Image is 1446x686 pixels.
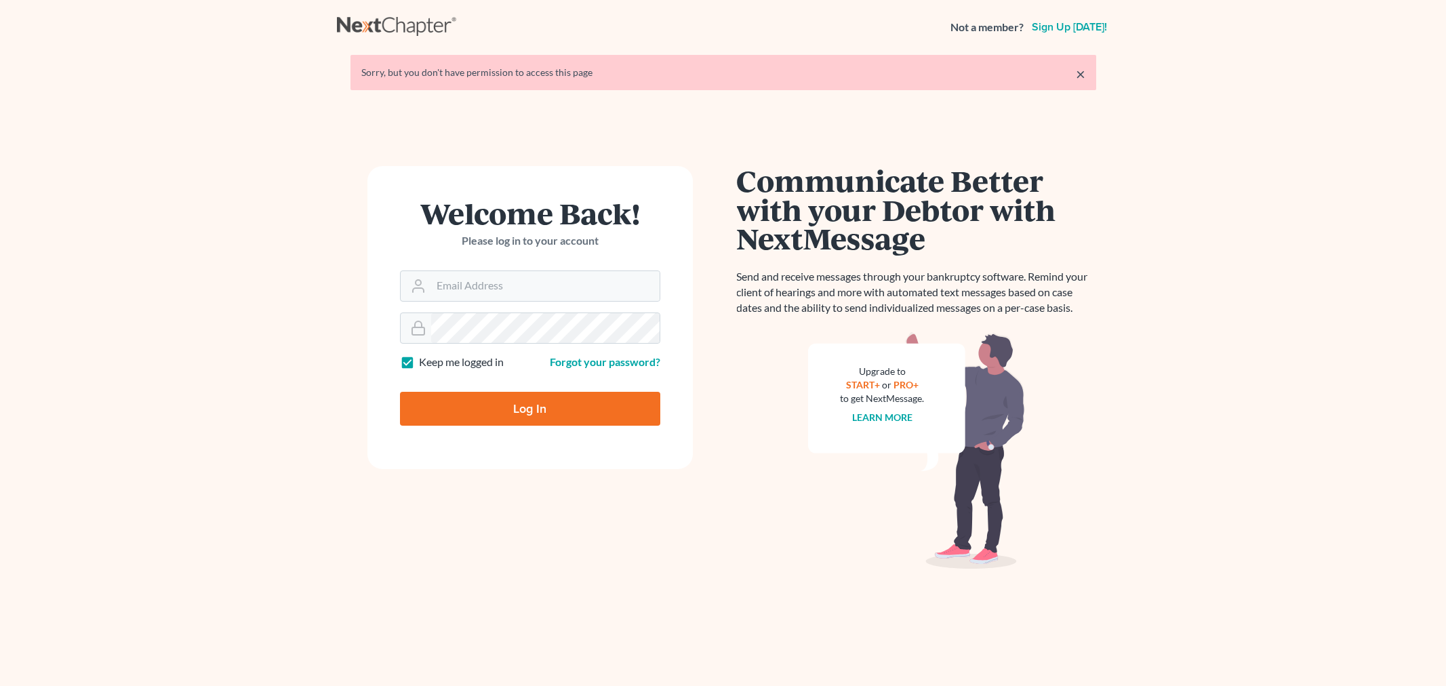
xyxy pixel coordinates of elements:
h1: Welcome Back! [400,199,660,228]
a: Forgot your password? [550,355,660,368]
label: Keep me logged in [419,355,504,370]
input: Email Address [431,271,660,301]
span: or [882,379,891,390]
img: nextmessage_bg-59042aed3d76b12b5cd301f8e5b87938c9018125f34e5fa2b7a6b67550977c72.svg [808,332,1025,569]
input: Log In [400,392,660,426]
p: Please log in to your account [400,233,660,249]
a: × [1076,66,1085,82]
div: Sorry, but you don't have permission to access this page [361,66,1085,79]
strong: Not a member? [950,20,1024,35]
a: Learn more [852,411,912,423]
p: Send and receive messages through your bankruptcy software. Remind your client of hearings and mo... [737,269,1096,316]
a: PRO+ [893,379,919,390]
h1: Communicate Better with your Debtor with NextMessage [737,166,1096,253]
div: Upgrade to [841,365,925,378]
a: START+ [846,379,880,390]
div: to get NextMessage. [841,392,925,405]
a: Sign up [DATE]! [1029,22,1110,33]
